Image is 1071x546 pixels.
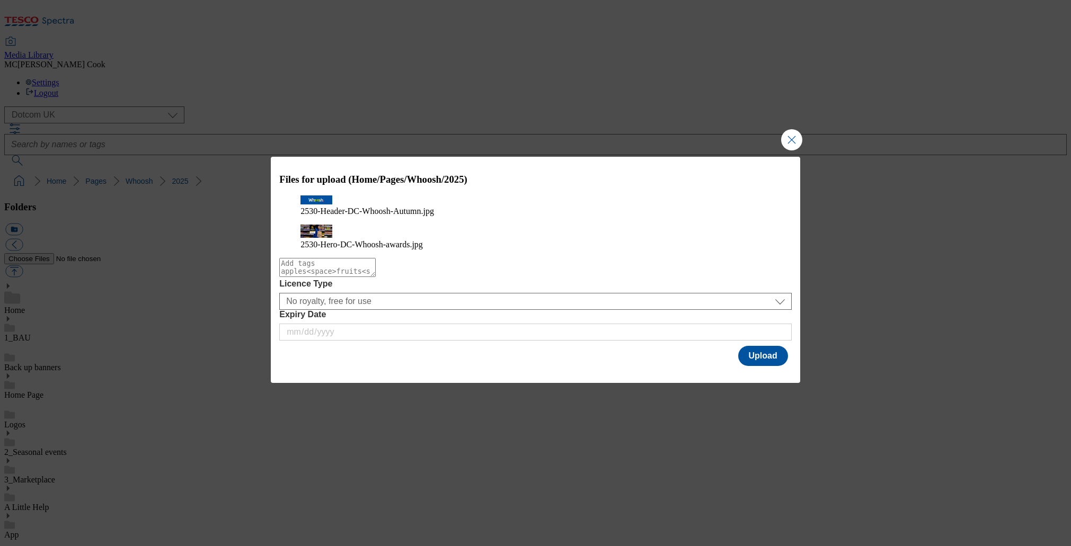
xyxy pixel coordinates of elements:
label: Licence Type [279,279,792,289]
figcaption: 2530-Header-DC-Whoosh-Autumn.jpg [300,207,771,216]
div: Modal [271,157,800,382]
label: Expiry Date [279,310,792,319]
button: Upload [738,346,788,366]
figcaption: 2530-Hero-DC-Whoosh-awards.jpg [300,240,771,249]
img: preview [300,195,332,204]
h3: Files for upload (Home/Pages/Whoosh/2025) [279,174,792,185]
button: Close Modal [781,129,802,150]
img: preview [300,225,332,237]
